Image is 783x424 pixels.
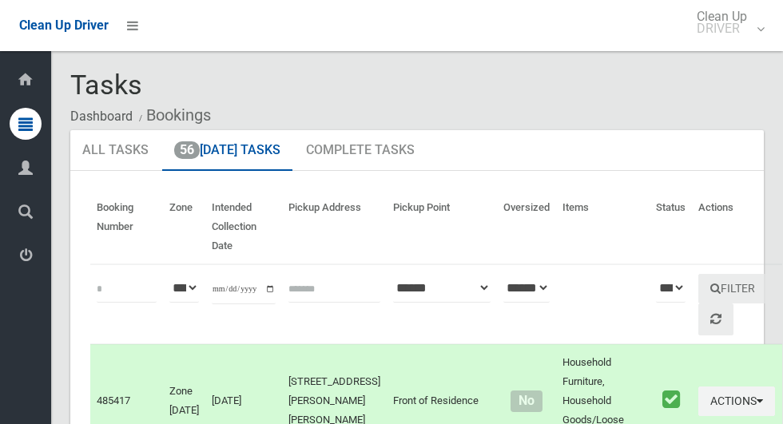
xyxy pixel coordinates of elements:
[294,130,427,172] a: Complete Tasks
[174,141,200,159] span: 56
[556,190,650,264] th: Items
[387,190,497,264] th: Pickup Point
[497,190,556,264] th: Oversized
[163,190,205,264] th: Zone
[650,190,692,264] th: Status
[205,190,282,264] th: Intended Collection Date
[689,10,763,34] span: Clean Up
[135,101,211,130] li: Bookings
[90,190,163,264] th: Booking Number
[697,22,747,34] small: DRIVER
[19,14,109,38] a: Clean Up Driver
[282,190,387,264] th: Pickup Address
[692,190,782,264] th: Actions
[19,18,109,33] span: Clean Up Driver
[70,109,133,124] a: Dashboard
[70,69,142,101] span: Tasks
[162,130,292,172] a: 56[DATE] Tasks
[698,274,767,303] button: Filter
[511,390,542,412] span: No
[662,389,680,410] i: Booking marked as collected.
[503,394,550,408] h4: Normal sized
[698,386,775,416] button: Actions
[70,130,161,172] a: All Tasks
